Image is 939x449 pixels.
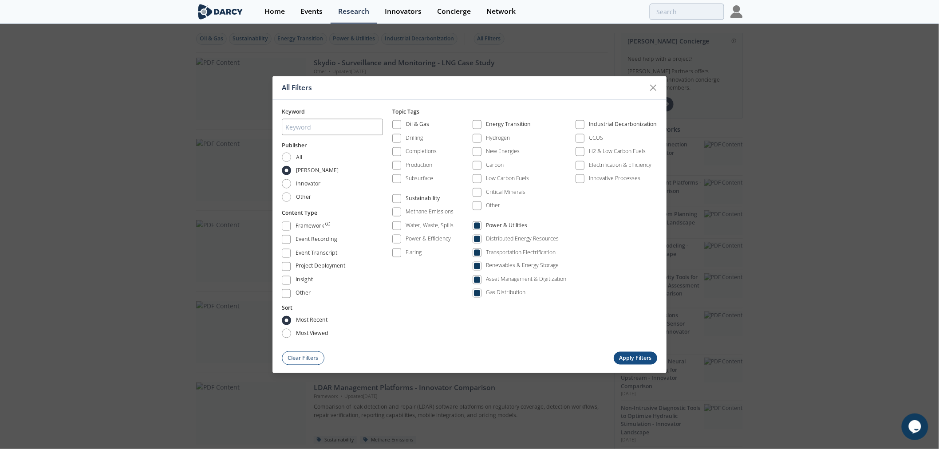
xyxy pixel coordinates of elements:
div: Framework [296,221,324,232]
span: most recent [296,316,327,324]
input: Keyword [282,119,383,135]
div: Carbon [486,161,504,169]
div: Oil & Gas [406,120,430,131]
div: Hydrogen [486,134,510,142]
div: Concierge [437,8,471,15]
div: Critical Minerals [486,188,525,196]
input: All [282,153,291,162]
input: Advanced Search [650,4,724,20]
button: Sort [282,304,292,312]
div: Production [406,161,433,169]
div: Industrial Decarbonization [589,120,657,131]
div: CCUS [589,134,604,142]
button: Content Type [282,209,317,217]
img: logo-wide.svg [196,4,245,20]
span: All [296,153,302,161]
button: Apply Filters [614,352,657,365]
span: Keyword [282,107,305,115]
div: All Filters [282,79,645,96]
div: Event Transcript [296,248,337,259]
div: Other [296,289,311,300]
span: Innovator [296,180,320,188]
div: New Energies [486,147,520,155]
img: information.svg [325,221,330,226]
div: Event Recording [296,235,337,246]
div: Energy Transition [486,120,531,131]
div: Drilling [406,134,423,142]
div: Flaring [406,248,422,256]
div: H2 & Low Carbon Fuels [589,147,646,155]
div: Distributed Energy Resources [486,235,559,243]
div: Subsurface [406,174,434,182]
div: Power & Efficiency [406,235,451,243]
div: Asset Management & Digitization [486,276,566,284]
span: Other [296,193,311,201]
div: Methane Emissions [406,208,454,216]
div: Low Carbon Fuels [486,174,529,182]
input: [PERSON_NAME] [282,166,291,175]
div: Innovative Processes [589,174,641,182]
div: Research [338,8,369,15]
div: Home [264,8,285,15]
img: Profile [730,5,743,18]
div: Other [486,201,500,209]
input: most viewed [282,329,291,338]
div: Renewables & Energy Storage [486,262,559,270]
iframe: chat widget [902,414,930,440]
span: [PERSON_NAME] [296,166,339,174]
div: Completions [406,147,437,155]
div: Insight [296,276,313,286]
div: Transportation Electrification [486,248,556,256]
div: Power & Utilities [486,221,527,232]
span: Topic Tags [392,107,419,115]
input: most recent [282,315,291,325]
div: Sustainability [406,194,440,205]
div: Water, Waste, Spills [406,221,454,229]
div: Innovators [385,8,422,15]
span: most viewed [296,329,328,337]
input: Other [282,193,291,202]
button: Clear Filters [282,351,324,365]
div: Electrification & Efficiency [589,161,652,169]
input: Innovator [282,179,291,189]
div: Project Deployment [296,262,345,273]
button: Publisher [282,142,307,150]
div: Events [300,8,323,15]
div: Network [486,8,516,15]
div: Gas Distribution [486,289,525,297]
